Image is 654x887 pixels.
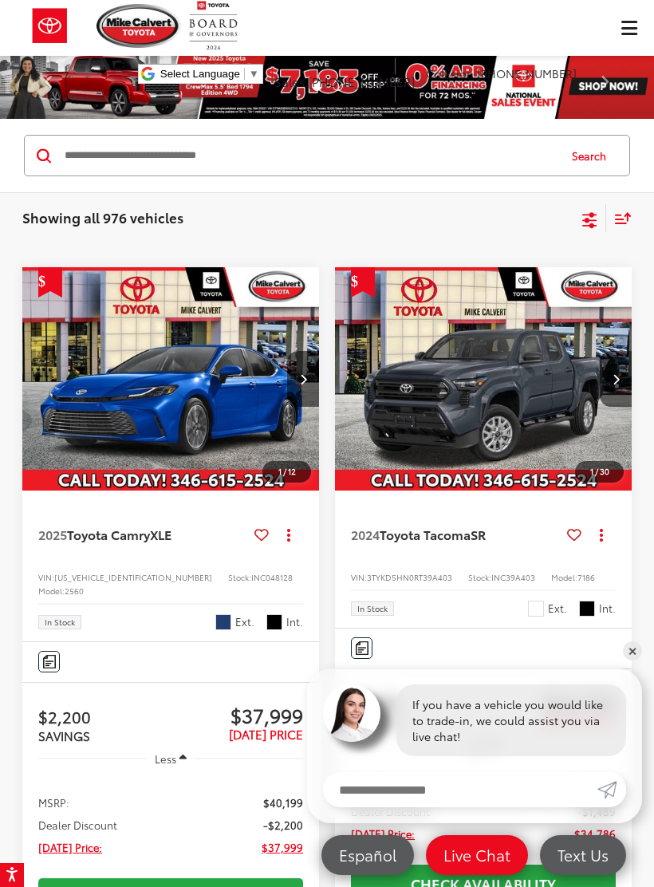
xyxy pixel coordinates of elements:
[38,839,102,855] span: [DATE] Price:
[551,571,577,583] span: Model:
[235,614,254,629] span: Ext.
[577,571,595,583] span: 7186
[38,794,69,810] span: MSRP:
[367,571,452,583] span: 3TYKD5HN0RT39A403
[334,267,633,491] div: 2024 Toyota Tacoma SR 0
[396,684,626,756] div: If you have a vehicle you would like to trade-in, we could assist you via live chat!
[580,207,600,231] button: Select filters
[593,466,600,477] span: /
[160,68,240,80] span: Select Language
[228,571,251,583] span: Stock:
[38,525,67,543] span: 2025
[278,465,282,477] span: 1
[287,351,319,407] button: Next image
[67,525,150,543] span: Toyota Camry
[229,725,303,743] span: [DATE] PRICE
[334,267,633,491] a: 2024 Toyota Tacoma SR2024 Toyota Tacoma SR2024 Toyota Tacoma SR2024 Toyota Tacoma SR
[266,614,282,630] span: Black
[249,68,259,80] span: ▼
[351,526,561,543] a: 2024Toyota TacomaSR
[380,525,471,543] span: Toyota Tacoma
[43,655,56,668] img: Comments
[160,68,259,80] a: Select Language​
[155,751,176,766] span: Less
[54,571,212,583] span: [US_VEHICLE_IDENTIFICATION_NUMBER]
[426,65,474,81] span: Collision
[557,136,629,175] button: Search
[147,744,195,773] button: Less
[540,835,626,875] a: Text Us
[251,571,293,583] span: INC048128
[97,4,181,48] img: Mike Calvert Toyota
[426,835,528,875] a: Live Chat
[22,267,321,491] img: 2025 Toyota Camry XLE
[38,704,171,728] span: $2,200
[351,267,375,298] span: Get Price Drop Alert
[244,68,245,80] span: ​
[262,839,303,855] span: $37,999
[38,571,54,583] span: VIN:
[600,528,603,541] span: dropdown dots
[150,525,171,543] span: XLE
[65,585,84,597] span: 2560
[579,601,595,617] span: Black
[435,845,518,865] span: Live Chat
[274,73,305,90] span: Sales
[286,614,303,629] span: Int.
[288,465,296,477] span: 12
[45,618,75,626] span: In Stock
[171,703,303,727] span: $37,999
[38,526,248,543] a: 2025Toyota CamryXLE
[323,772,597,807] input: Enter your message
[38,651,60,672] button: Comments
[263,794,303,810] span: $40,199
[323,684,380,742] img: Agent profile photo
[574,826,616,842] span: $34,786
[468,571,491,583] span: Stock:
[600,351,632,407] button: Next image
[600,465,609,477] span: 30
[334,267,633,491] img: 2024 Toyota Tacoma SR
[356,641,368,655] img: Comments
[22,267,321,491] a: 2025 Toyota Camry XLE2025 Toyota Camry XLE2025 Toyota Camry XLE2025 Toyota Camry XLE
[38,585,65,597] span: Model:
[599,601,616,616] span: Int.
[351,637,372,659] button: Comments
[331,845,404,865] span: Español
[263,817,303,833] span: -$2,200
[528,601,544,617] span: Ice Cap
[548,601,567,616] span: Ext.
[471,525,486,543] span: SR
[351,571,367,583] span: VIN:
[351,826,415,842] span: [DATE] Price:
[597,772,626,807] a: Submit
[590,465,593,477] span: 1
[588,520,616,548] button: Actions
[351,525,380,543] span: 2024
[22,267,321,491] div: 2025 Toyota Camry XLE 0
[282,466,288,477] span: /
[491,571,535,583] span: INC39A403
[357,605,388,613] span: In Stock
[477,65,577,81] span: [PHONE_NUMBER]
[38,267,62,298] span: Get Price Drop Alert
[215,614,231,630] span: Heavy Metal
[287,528,290,541] span: dropdown dots
[38,727,90,744] span: SAVINGS
[275,520,303,548] button: Actions
[321,835,414,875] a: Español
[550,845,617,865] span: Text Us
[308,73,415,90] span: [PHONE_NUMBER]
[22,207,183,227] span: Showing all 976 vehicles
[63,136,557,175] input: Search by Make, Model, or Keyword
[38,817,117,833] span: Dealer Discount
[606,204,632,232] button: Select sort value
